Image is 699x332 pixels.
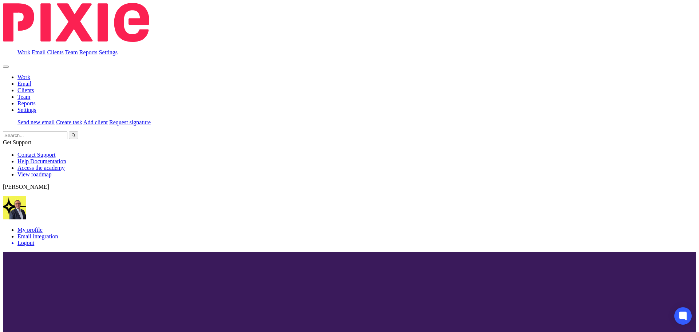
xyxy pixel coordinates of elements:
[17,94,30,100] a: Team
[56,119,82,125] a: Create task
[69,132,78,139] button: Search
[3,132,67,139] input: Search
[3,184,696,190] p: [PERSON_NAME]
[17,87,34,93] a: Clients
[99,49,118,55] a: Settings
[17,100,36,106] a: Reports
[32,49,46,55] a: Email
[17,81,31,87] a: Email
[3,3,149,42] img: Pixie
[3,139,31,145] span: Get Support
[17,240,696,246] a: Logout
[17,158,66,164] a: Help Documentation
[79,49,98,55] a: Reports
[17,74,30,80] a: Work
[17,233,58,239] a: Email integration
[17,119,55,125] a: Send new email
[3,196,26,219] img: Dan-Starbridge%20(1).jpg
[109,119,151,125] a: Request signature
[17,171,52,177] a: View roadmap
[17,107,36,113] a: Settings
[17,165,65,171] a: Access the academy
[83,119,108,125] a: Add client
[65,49,78,55] a: Team
[17,49,30,55] a: Work
[17,152,55,158] a: Contact Support
[17,240,34,246] span: Logout
[17,227,43,233] a: My profile
[47,49,63,55] a: Clients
